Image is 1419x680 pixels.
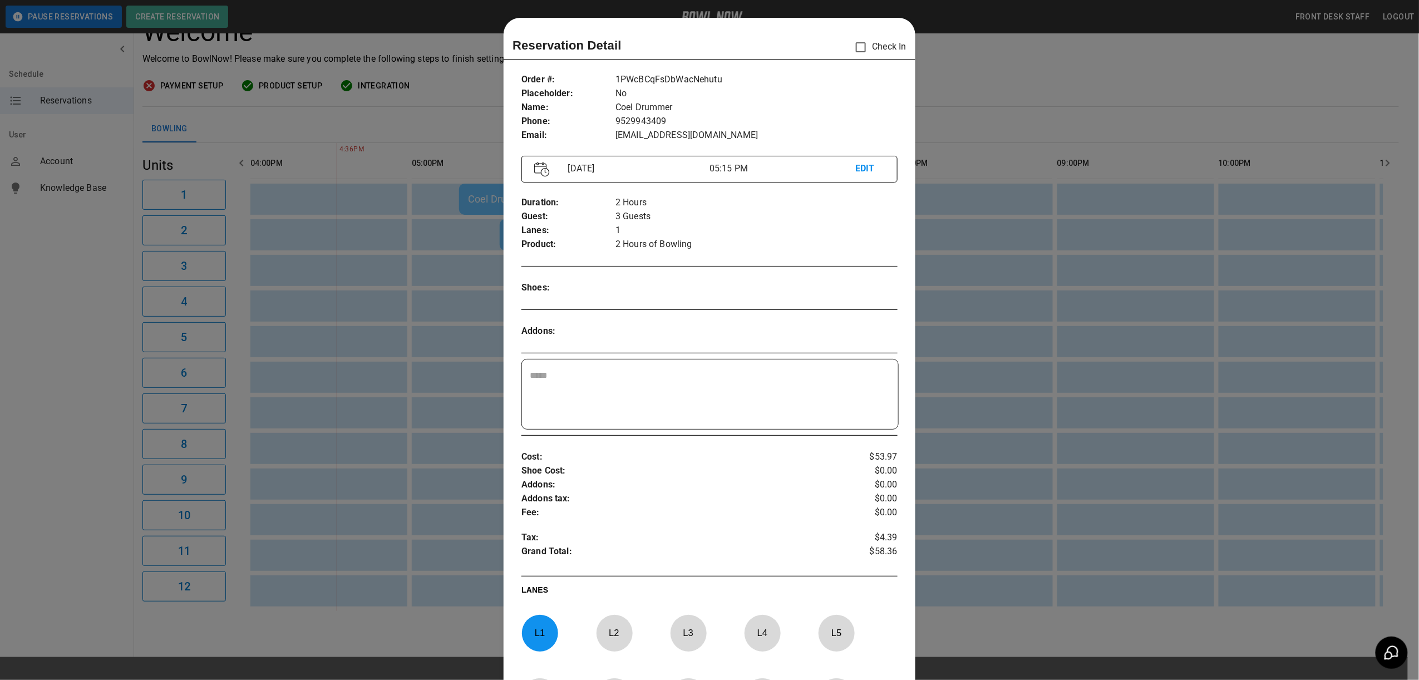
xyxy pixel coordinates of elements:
p: [DATE] [564,162,709,175]
p: Cost : [521,450,835,464]
p: [EMAIL_ADDRESS][DOMAIN_NAME] [615,129,898,142]
p: Shoes : [521,281,615,295]
p: $53.97 [835,450,898,464]
p: No [615,87,898,101]
p: 3 Guests [615,210,898,224]
p: Tax : [521,531,835,545]
p: Placeholder : [521,87,615,101]
p: Check In [849,36,906,59]
img: Vector [534,162,550,177]
p: Guest : [521,210,615,224]
p: L 5 [818,620,855,646]
p: Coel Drummer [615,101,898,115]
p: $0.00 [835,506,898,520]
p: 2 Hours [615,196,898,210]
p: 2 Hours of Bowling [615,238,898,252]
p: Lanes : [521,224,615,238]
p: $58.36 [835,545,898,561]
p: L 1 [521,620,558,646]
p: L 2 [596,620,633,646]
p: EDIT [855,162,884,176]
p: Fee : [521,506,835,520]
p: Reservation Detail [513,36,622,55]
p: 05:15 PM [709,162,855,175]
p: $0.00 [835,492,898,506]
p: $0.00 [835,464,898,478]
p: Product : [521,238,615,252]
p: Addons : [521,324,615,338]
p: 1PWcBCqFsDbWacNehutu [615,73,898,87]
p: Duration : [521,196,615,210]
p: $4.39 [835,531,898,545]
p: L 4 [744,620,781,646]
p: Grand Total : [521,545,835,561]
p: L 3 [670,620,707,646]
p: Order # : [521,73,615,87]
p: Addons tax : [521,492,835,506]
p: Phone : [521,115,615,129]
p: $0.00 [835,478,898,492]
p: 9529943409 [615,115,898,129]
p: Addons : [521,478,835,492]
p: Name : [521,101,615,115]
p: Shoe Cost : [521,464,835,478]
p: LANES [521,584,898,600]
p: 1 [615,224,898,238]
p: Email : [521,129,615,142]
